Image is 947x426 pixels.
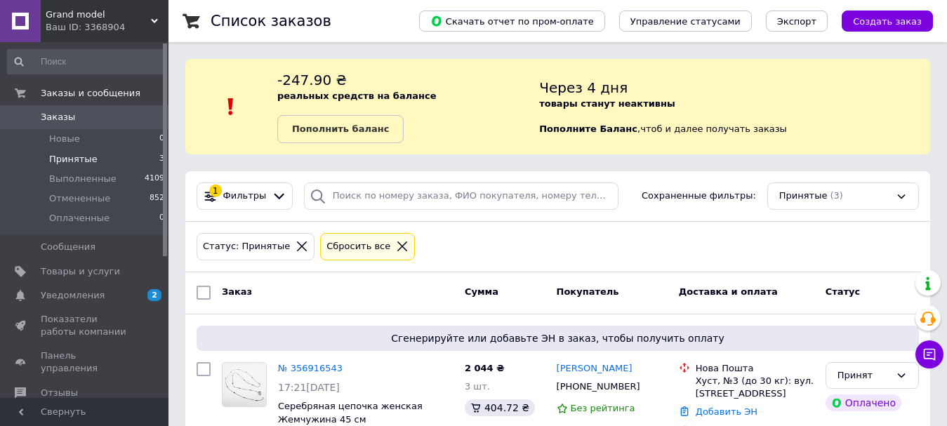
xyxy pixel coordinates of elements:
b: товары станут неактивны [539,98,675,109]
input: Поиск [7,49,166,74]
div: Ваш ID: 3368904 [46,21,168,34]
a: Фото товару [222,362,267,407]
div: 1 [209,185,222,197]
span: 4109 [145,173,164,185]
span: 2 [147,289,161,301]
button: Чат с покупателем [915,340,943,368]
span: Панель управления [41,350,130,375]
div: 404.72 ₴ [465,399,535,416]
span: Выполненные [49,173,117,185]
div: Оплачено [826,394,901,411]
img: :exclamation: [220,96,241,117]
a: Серебряная цепочка женская Жемчужина 45 см [278,401,423,425]
span: Сохраненные фильтры: [642,189,756,203]
span: 852 [150,192,164,205]
span: Отзывы [41,387,78,399]
span: Через 4 дня [539,79,628,96]
span: 0 [159,212,164,225]
h1: Список заказов [211,13,331,29]
span: Сумма [465,286,498,297]
span: Принятые [49,153,98,166]
span: Без рейтинга [571,403,635,413]
a: Добавить ЭН [696,406,757,417]
a: Создать заказ [828,15,933,26]
button: Экспорт [766,11,828,32]
span: Создать заказ [853,16,922,27]
span: Оплаченные [49,212,110,225]
span: Статус [826,286,861,297]
span: Сгенерируйте или добавьте ЭН в заказ, чтобы получить оплату [202,331,913,345]
span: -247.90 ₴ [277,72,347,88]
b: реальных средств на балансе [277,91,437,101]
span: Показатели работы компании [41,313,130,338]
div: , чтоб и далее получать заказы [539,70,930,143]
span: 3 шт. [465,381,490,392]
span: Скачать отчет по пром-оплате [430,15,594,27]
b: Пополните Баланс [539,124,637,134]
img: Фото товару [223,363,266,406]
span: 2 044 ₴ [465,363,504,373]
span: (3) [830,190,842,201]
div: Сбросить все [324,239,393,254]
button: Создать заказ [842,11,933,32]
span: Заказы [41,111,75,124]
span: Управление статусами [630,16,741,27]
span: Заказ [222,286,252,297]
span: 17:21[DATE] [278,382,340,393]
span: Уведомления [41,289,105,302]
button: Скачать отчет по пром-оплате [419,11,605,32]
span: Заказы и сообщения [41,87,140,100]
span: Покупатель [557,286,619,297]
span: Новые [49,133,80,145]
span: Отмененные [49,192,110,205]
span: Grand model [46,8,151,21]
span: Принятые [779,189,828,203]
div: Принят [837,368,890,383]
a: Пополнить баланс [277,115,404,143]
a: № 356916543 [278,363,343,373]
b: Пополнить баланс [292,124,389,134]
div: [PHONE_NUMBER] [554,378,643,396]
span: Товары и услуги [41,265,120,278]
span: Фильтры [223,189,267,203]
a: [PERSON_NAME] [557,362,633,375]
span: Экспорт [777,16,816,27]
div: Хуст, №3 (до 30 кг): вул. [STREET_ADDRESS] [696,375,814,400]
span: Доставка и оплата [679,286,778,297]
span: 3 [159,153,164,166]
input: Поиск по номеру заказа, ФИО покупателя, номеру телефона, Email, номеру накладной [304,182,618,210]
span: 0 [159,133,164,145]
span: Сообщения [41,241,95,253]
div: Статус: Принятые [200,239,293,254]
div: Нова Пошта [696,362,814,375]
button: Управление статусами [619,11,752,32]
